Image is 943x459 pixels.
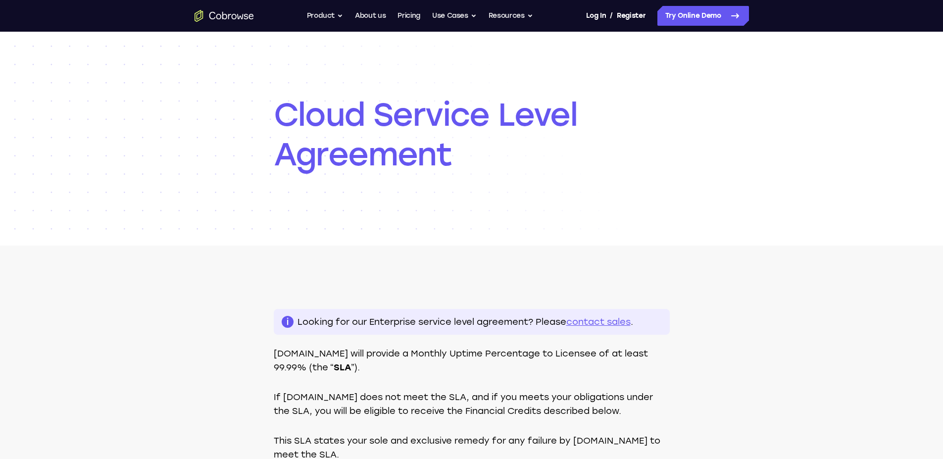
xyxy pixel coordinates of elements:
[274,347,670,374] p: [DOMAIN_NAME] will provide a Monthly Uptime Percentage to Licensee of at least 99.99% (the “ ”).
[617,6,645,26] a: Register
[610,10,613,22] span: /
[274,390,670,418] p: If [DOMAIN_NAME] does not meet the SLA, and if you meets your obligations under the SLA, you will...
[489,6,533,26] button: Resources
[657,6,749,26] a: Try Online Demo
[334,362,351,373] strong: SLA
[307,6,344,26] button: Product
[355,6,386,26] a: About us
[282,316,294,328] span: i
[586,6,606,26] a: Log In
[566,316,631,327] a: contact sales
[195,10,254,22] a: Go to the home page
[282,315,662,329] p: Looking for our Enterprise service level agreement? Please .
[397,6,420,26] a: Pricing
[274,95,670,174] h1: Cloud Service Level Agreement
[432,6,477,26] button: Use Cases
